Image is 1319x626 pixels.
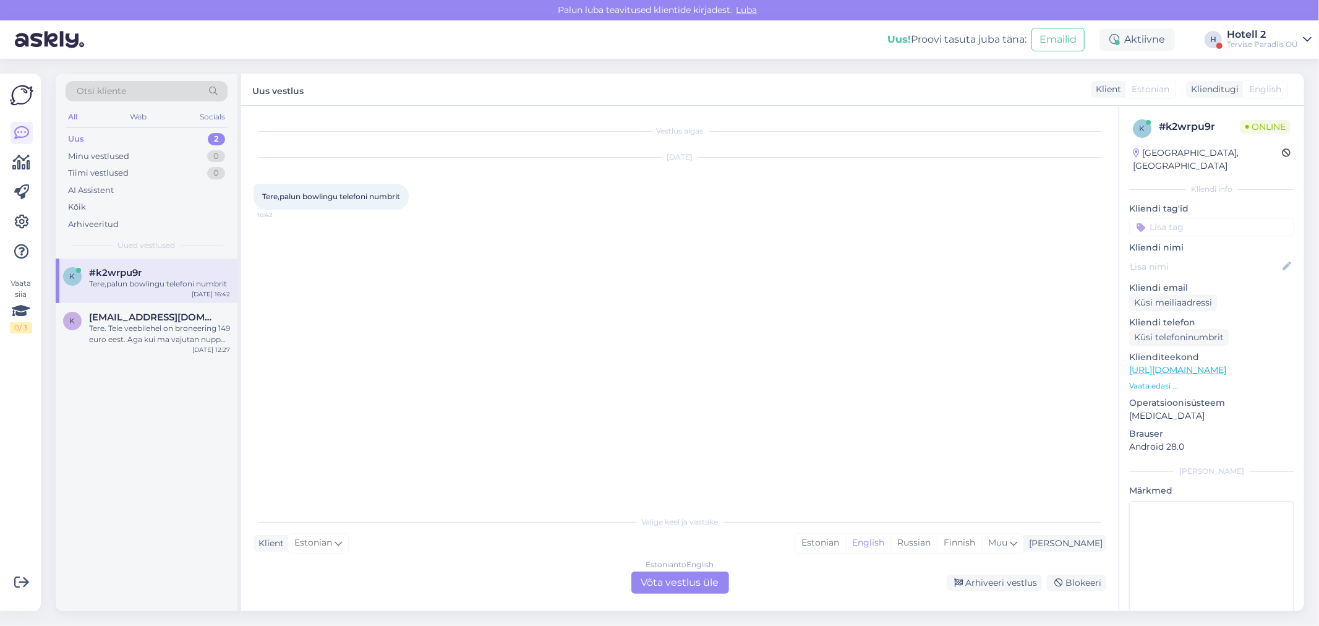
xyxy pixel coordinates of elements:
p: Kliendi nimi [1129,241,1294,254]
div: Russian [890,534,937,552]
div: Vestlus algas [254,126,1106,137]
div: [PERSON_NAME] [1024,537,1103,550]
div: 0 / 3 [10,322,32,333]
div: Valige keel ja vastake [254,517,1106,528]
p: Klienditeekond [1129,351,1294,364]
span: Online [1240,120,1291,134]
div: Küsi meiliaadressi [1129,294,1217,311]
div: Kliendi info [1129,184,1294,195]
div: Tere. Teie veebilehel on broneering 149 euro eest. Aga kui ma vajutan nuppu „[PERSON_NAME]”, näit... [89,323,230,345]
div: Blokeeri [1047,575,1106,591]
input: Lisa tag [1129,218,1294,236]
div: 0 [207,150,225,163]
div: Tervise Paradiis OÜ [1227,40,1298,49]
button: Emailid [1031,28,1085,51]
div: # k2wrpu9r [1159,119,1240,134]
div: All [66,109,80,125]
span: Muu [988,537,1007,548]
p: Kliendi telefon [1129,316,1294,329]
a: [URL][DOMAIN_NAME] [1129,364,1226,375]
span: k [70,316,75,325]
div: Arhiveeri vestlus [947,575,1042,591]
span: Luba [733,4,761,15]
p: Vaata edasi ... [1129,380,1294,392]
a: Hotell 2Tervise Paradiis OÜ [1227,30,1312,49]
span: Uued vestlused [118,240,176,251]
div: Hotell 2 [1227,30,1298,40]
div: Estonian to English [646,559,714,570]
p: Operatsioonisüsteem [1129,397,1294,409]
div: [PERSON_NAME] [1129,466,1294,477]
div: Klienditugi [1186,83,1239,96]
div: Socials [197,109,228,125]
p: Brauser [1129,427,1294,440]
div: H [1205,31,1222,48]
div: Aktiivne [1099,28,1175,51]
div: Arhiveeritud [68,218,119,231]
div: Web [128,109,150,125]
div: [DATE] 16:42 [192,289,230,299]
input: Lisa nimi [1130,260,1280,273]
div: Küsi telefoninumbrit [1129,329,1229,346]
div: Vaata siia [10,278,32,333]
p: [MEDICAL_DATA] [1129,409,1294,422]
div: 0 [207,167,225,179]
div: Tere,palun bowlingu telefoni numbrit [89,278,230,289]
span: Estonian [294,536,332,550]
p: Märkmed [1129,484,1294,497]
div: Kõik [68,201,86,213]
p: Kliendi tag'id [1129,202,1294,215]
span: Estonian [1132,83,1169,96]
span: #k2wrpu9r [89,267,142,278]
div: [GEOGRAPHIC_DATA], [GEOGRAPHIC_DATA] [1133,147,1282,173]
div: Klient [254,537,284,550]
div: 2 [208,133,225,145]
span: Otsi kliente [77,85,126,98]
span: 16:42 [257,210,304,220]
div: Tiimi vestlused [68,167,129,179]
span: Tere,palun bowlingu telefoni numbrit [262,192,400,201]
p: Kliendi email [1129,281,1294,294]
div: Minu vestlused [68,150,129,163]
div: English [845,534,890,552]
span: k [1140,124,1145,133]
b: Uus! [887,33,911,45]
div: [DATE] 12:27 [192,345,230,354]
div: Võta vestlus üle [631,572,729,594]
div: Klient [1091,83,1121,96]
p: Android 28.0 [1129,440,1294,453]
div: Finnish [937,534,981,552]
span: k [70,272,75,281]
div: Uus [68,133,84,145]
label: Uus vestlus [252,81,304,98]
div: [DATE] [254,152,1106,163]
span: English [1249,83,1281,96]
img: Askly Logo [10,84,33,107]
div: AI Assistent [68,184,114,197]
div: Proovi tasuta juba täna: [887,32,1027,47]
span: kgest@inbox.ru [89,312,218,323]
div: Estonian [795,534,845,552]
